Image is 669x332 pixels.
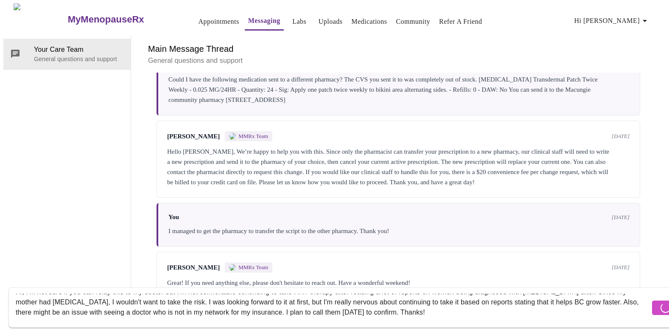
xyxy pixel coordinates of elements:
a: Community [396,16,430,28]
button: Community [392,13,434,30]
button: Hi [PERSON_NAME] [571,12,653,29]
span: MMRx Team [238,133,268,140]
span: [DATE] [612,214,630,221]
span: Your Care Team [34,45,124,55]
a: Medications [351,16,387,28]
a: Appointments [199,16,239,28]
div: Could I have the following medication sent to a different pharmacy? The CVS you sent it to was co... [168,74,630,105]
a: Uploads [319,16,343,28]
button: Uploads [315,13,346,30]
div: Your Care TeamGeneral questions and support [3,39,131,69]
img: MMRX [229,264,236,271]
button: Medications [348,13,390,30]
a: Refer a Friend [439,16,482,28]
a: MyMenopauseRx [67,5,178,34]
h3: MyMenopauseRx [68,14,144,25]
button: Messaging [245,12,284,31]
h6: Main Message Thread [148,42,649,56]
span: You [168,214,179,221]
div: I managed to get the pharmacy to transfer the script to the other pharmacy. Thank you! [168,226,630,236]
div: Great! If you need anything else, please don't hesitate to reach out. Have a wonderful weekend! [167,278,630,288]
div: Hello [PERSON_NAME], We’re happy to help you with this. Since only the pharmacist can transfer yo... [167,146,630,187]
a: Messaging [248,15,280,27]
a: Labs [292,16,306,28]
span: [PERSON_NAME] [167,133,220,140]
span: Hi [PERSON_NAME] [574,15,650,27]
span: [PERSON_NAME] [167,264,220,271]
img: MMRX [229,133,236,140]
span: [DATE] [612,264,630,271]
img: MyMenopauseRx Logo [14,3,67,35]
span: MMRx Team [238,264,268,271]
span: [DATE] [612,133,630,140]
button: Labs [286,13,313,30]
p: General questions and support [148,56,649,66]
button: Refer a Friend [436,13,486,30]
p: General questions and support [34,55,124,63]
textarea: Send a message about your appointment [16,294,650,321]
button: Appointments [195,13,243,30]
